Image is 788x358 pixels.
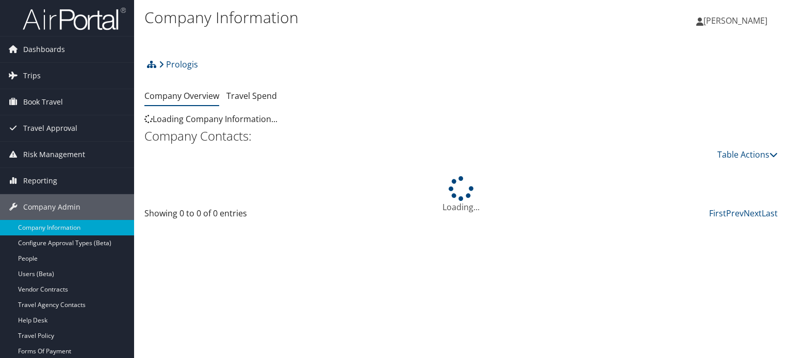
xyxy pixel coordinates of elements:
[23,7,126,31] img: airportal-logo.png
[703,15,767,26] span: [PERSON_NAME]
[144,7,567,28] h1: Company Information
[23,194,80,220] span: Company Admin
[23,63,41,89] span: Trips
[226,90,277,101] a: Travel Spend
[144,176,778,213] div: Loading...
[144,90,219,101] a: Company Overview
[696,5,778,36] a: [PERSON_NAME]
[23,115,77,141] span: Travel Approval
[709,208,726,219] a: First
[726,208,744,219] a: Prev
[144,207,291,225] div: Showing 0 to 0 of 0 entries
[159,54,198,75] a: Prologis
[144,113,277,125] span: Loading Company Information...
[23,37,65,62] span: Dashboards
[23,142,85,167] span: Risk Management
[744,208,762,219] a: Next
[717,149,778,160] a: Table Actions
[23,168,57,194] span: Reporting
[762,208,778,219] a: Last
[144,127,778,145] h2: Company Contacts:
[23,89,63,115] span: Book Travel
